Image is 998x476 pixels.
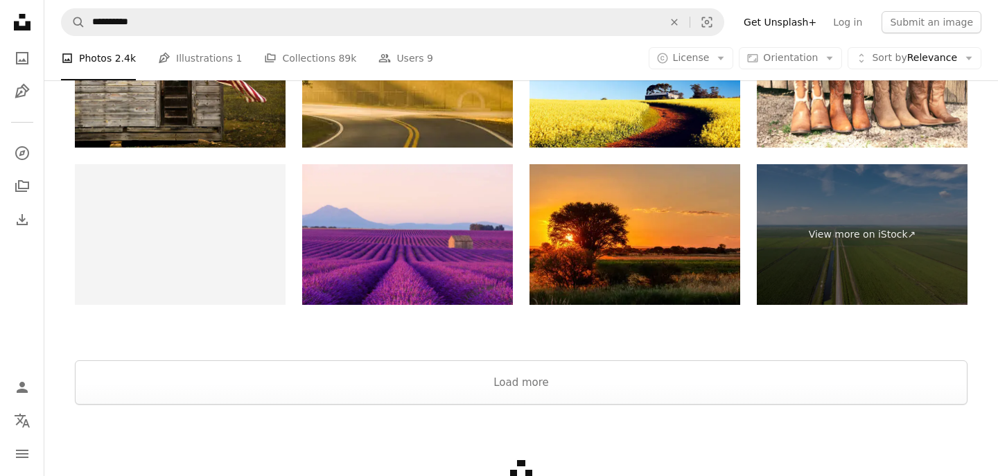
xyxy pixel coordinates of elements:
[8,78,36,105] a: Illustrations
[529,164,740,305] img: sunset tree africa, farmland and bush in South Africa at dawn
[8,407,36,434] button: Language
[739,47,842,69] button: Orientation
[757,164,968,305] a: View more on iStock↗
[75,360,968,405] button: Load more
[62,9,85,35] button: Search Unsplash
[8,44,36,72] a: Photos
[8,139,36,167] a: Explore
[264,36,356,80] a: Collections 89k
[236,51,243,66] span: 1
[75,164,286,305] img: Aerial view of a large green cotton harvester
[338,51,356,66] span: 89k
[8,206,36,233] a: Download History
[659,9,690,35] button: Clear
[378,36,433,80] a: Users 9
[690,9,724,35] button: Visual search
[427,51,433,66] span: 9
[649,47,734,69] button: License
[8,373,36,401] a: Log in / Sign up
[8,173,36,200] a: Collections
[158,36,242,80] a: Illustrations 1
[872,51,957,65] span: Relevance
[825,11,870,33] a: Log in
[735,11,825,33] a: Get Unsplash+
[848,47,981,69] button: Sort byRelevance
[673,52,710,63] span: License
[61,8,724,36] form: Find visuals sitewide
[302,164,513,305] img: Small French rural house in blooming lavender fields
[872,52,907,63] span: Sort by
[8,8,36,39] a: Home — Unsplash
[8,440,36,468] button: Menu
[882,11,981,33] button: Submit an image
[763,52,818,63] span: Orientation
